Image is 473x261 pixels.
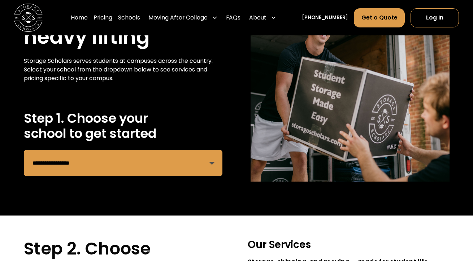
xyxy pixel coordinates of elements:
a: Pricing [94,8,112,28]
a: Home [71,8,88,28]
div: Storage Scholars serves students at campuses across the country. Select your school from the drop... [24,57,222,82]
h3: Our Services [248,238,449,251]
a: [PHONE_NUMBER] [302,14,348,22]
div: About [249,13,266,22]
form: Remind Form [24,150,222,176]
a: Log In [411,8,459,27]
a: home [14,4,43,32]
div: Moving After College [146,8,220,28]
a: FAQs [226,8,240,28]
a: Get a Quote [354,8,405,27]
img: Storage Scholars main logo [14,4,43,32]
div: Moving After College [148,13,208,22]
a: Schools [118,8,140,28]
h2: Step 1. Choose your school to get started [24,111,222,142]
div: About [246,8,279,28]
